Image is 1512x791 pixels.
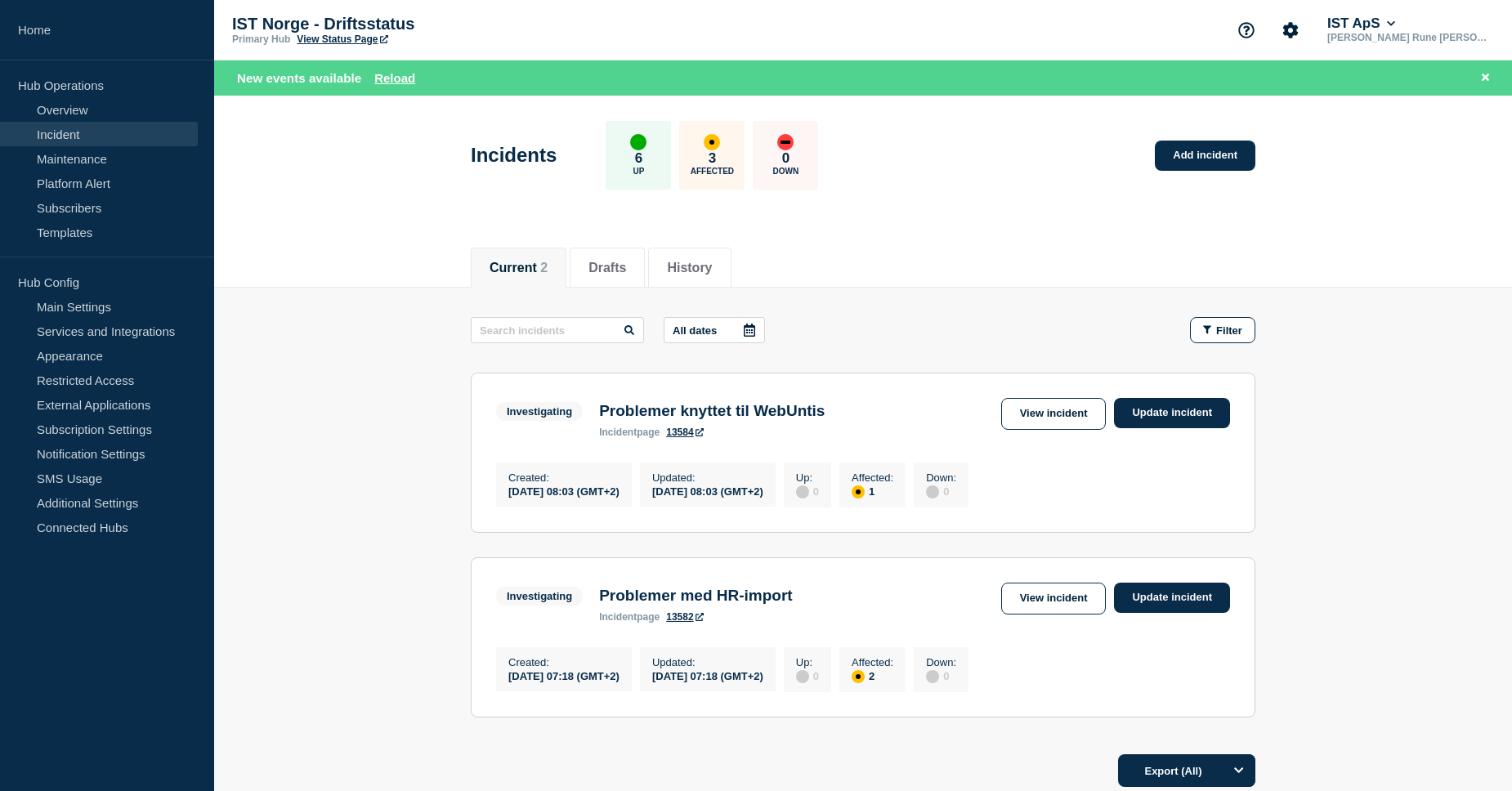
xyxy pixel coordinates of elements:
[852,668,893,683] div: 2
[1273,13,1308,47] button: Account settings
[664,317,765,343] button: All dates
[588,261,626,275] button: Drafts
[796,471,819,484] p: Up :
[796,485,809,498] div: disabled
[667,261,712,275] button: History
[691,167,734,176] p: Affected
[599,402,825,420] h3: Problemer knyttet til WebUntis
[297,34,387,45] a: View Status Page
[1190,317,1255,343] button: Filter
[471,317,644,343] input: Search incidents
[1223,754,1255,787] button: Options
[852,484,893,498] div: 1
[796,670,809,683] div: disabled
[1216,324,1242,337] span: Filter
[490,261,548,275] button: Current 2
[635,150,642,167] p: 6
[508,668,620,682] div: [DATE] 07:18 (GMT+2)
[1001,583,1107,614] a: View incident
[852,656,893,668] p: Affected :
[1114,398,1230,428] a: Update incident
[1229,13,1264,47] button: Support
[773,167,799,176] p: Down
[852,485,865,498] div: affected
[926,471,956,484] p: Down :
[796,668,819,683] div: 0
[852,670,865,683] div: affected
[471,144,557,167] h1: Incidents
[926,484,956,498] div: 0
[666,611,703,623] a: 13582
[1114,583,1230,613] a: Update incident
[508,656,620,668] p: Created :
[652,668,763,682] div: [DATE] 07:18 (GMT+2)
[633,167,644,176] p: Up
[599,587,792,605] h3: Problemer med HR-import
[652,484,763,498] div: [DATE] 08:03 (GMT+2)
[599,427,660,438] p: page
[630,134,646,150] div: up
[926,668,956,683] div: 0
[1324,16,1398,32] button: IST ApS
[926,485,939,498] div: disabled
[496,402,583,421] span: Investigating
[1155,141,1255,171] a: Add incident
[652,656,763,668] p: Updated :
[1118,754,1255,787] button: Export (All)
[599,427,637,438] span: incident
[709,150,716,167] p: 3
[796,484,819,498] div: 0
[652,471,763,484] p: Updated :
[852,471,893,484] p: Affected :
[673,324,717,337] p: All dates
[508,484,620,498] div: [DATE] 08:03 (GMT+2)
[777,134,794,150] div: down
[666,427,703,438] a: 13584
[496,587,583,606] span: Investigating
[1324,32,1494,43] p: [PERSON_NAME] Rune [PERSON_NAME]
[782,150,790,167] p: 0
[796,656,819,668] p: Up :
[232,15,559,34] p: IST Norge - Driftsstatus
[704,134,720,150] div: affected
[599,611,637,623] span: incident
[508,471,620,484] p: Created :
[237,71,361,85] span: New events available
[599,611,660,623] p: page
[926,670,939,683] div: disabled
[1001,398,1107,430] a: View incident
[374,71,415,85] button: Reload
[540,261,548,275] span: 2
[926,656,956,668] p: Down :
[232,34,290,45] p: Primary Hub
